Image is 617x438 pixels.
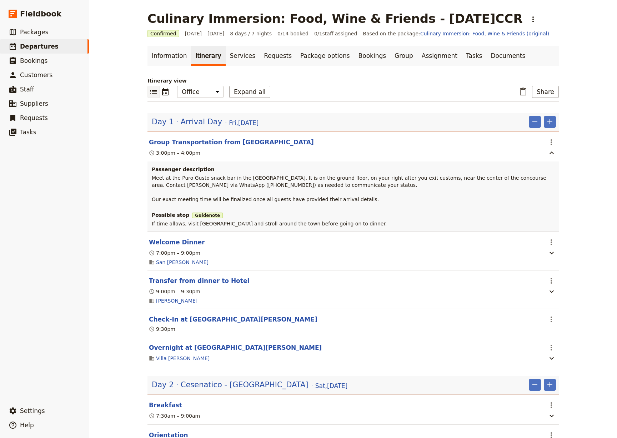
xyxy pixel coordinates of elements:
div: 7:00pm – 9:00pm [149,249,200,257]
div: 9:00pm – 9:30pm [149,288,200,295]
button: Actions [545,136,557,148]
span: Packages [20,29,48,36]
span: 8 days / 7 nights [230,30,272,37]
p: Itinerary view [147,77,559,84]
button: Edit this itinerary item [149,138,314,146]
span: Bookings [20,57,47,64]
button: Edit this itinerary item [149,277,249,285]
span: 0/14 booked [277,30,308,37]
button: Calendar view [160,86,171,98]
span: 0 / 1 staff assigned [314,30,357,37]
button: Remove [529,116,541,128]
a: Itinerary [191,46,225,66]
a: Group [390,46,417,66]
button: Actions [545,275,557,287]
button: Edit day information [152,116,259,127]
span: Day 2 [152,379,174,390]
div: 3:00pm – 4:00pm [149,149,200,156]
span: Confirmed [147,30,179,37]
span: Arrival Day [181,116,222,127]
span: Suppliers [20,100,48,107]
a: Information [147,46,191,66]
span: Day 1 [152,116,174,127]
button: Add [544,379,556,391]
button: Actions [545,399,557,411]
span: Tasks [20,129,36,136]
a: Bookings [354,46,390,66]
div: 7:30am – 9:00am [149,412,200,419]
a: Assignment [417,46,462,66]
a: [PERSON_NAME] [156,297,197,304]
a: San [PERSON_NAME] [156,259,209,266]
button: Remove [529,379,541,391]
a: Tasks [462,46,487,66]
button: Actions [527,13,539,25]
a: Services [226,46,260,66]
span: Fieldbook [20,9,61,19]
h1: Culinary Immersion: Food, Wine & Friends - [DATE]CCR [147,11,523,26]
span: Departures [20,43,59,50]
span: Requests [20,114,48,121]
span: Staff [20,86,34,93]
a: Package options [296,46,354,66]
button: Actions [545,342,557,354]
a: Villa [PERSON_NAME] [156,355,210,362]
span: If time allows, visit [GEOGRAPHIC_DATA] and stroll around the town before going on to dinner. [152,221,387,227]
button: Actions [545,313,557,325]
button: Add [544,116,556,128]
div: 9:30pm [149,325,175,333]
h3: Possible stop [152,211,555,219]
button: Edit this itinerary item [149,238,205,247]
span: Settings [20,407,45,414]
h3: Passenger description [152,166,555,173]
span: [DATE] – [DATE] [185,30,225,37]
a: Culinary Immersion: Food, Wine & Friends (original) [420,31,549,36]
button: Actions [545,236,557,248]
span: Guide note [192,213,223,218]
span: Based on the package: [363,30,549,37]
button: Edit this itinerary item [149,343,322,352]
span: Fri , [DATE] [229,119,259,127]
button: Edit this itinerary item [149,315,317,324]
button: Share [532,86,559,98]
p: Meet at the Puro Gusto snack bar in the [GEOGRAPHIC_DATA]. It is on the ground floor, on your rig... [152,174,555,203]
button: Edit day information [152,379,348,390]
span: Sat , [DATE] [315,382,348,390]
span: Cesenatico - [GEOGRAPHIC_DATA] [181,379,308,390]
button: Paste itinerary item [517,86,529,98]
button: Expand all [229,86,270,98]
span: Help [20,422,34,429]
button: Edit this itinerary item [149,401,182,409]
a: Documents [486,46,530,66]
a: Requests [260,46,296,66]
button: List view [147,86,160,98]
span: Customers [20,71,52,79]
